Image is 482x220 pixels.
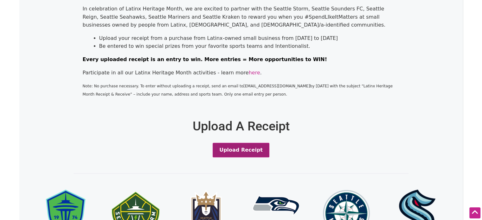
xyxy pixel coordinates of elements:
[83,69,400,77] p: Participate in all our Latinx Heritage Month activities - learn more .
[249,70,260,76] a: here
[469,207,480,218] div: Scroll Back to Top
[83,56,327,62] span: Every uploaded receipt is an entry to win. More entries = More opportunities to WIN!
[83,84,393,97] span: Note: No purchase necessary. To enter without uploading a receipt, send an email to [EMAIL_ADDRES...
[99,34,400,42] li: Upload your receipt from a purchase from Latinx-owned small business from [DATE] to [DATE]
[186,103,297,140] h1: Upload A Receipt
[83,5,400,29] p: In celebration of Latinx Heritage Month, we are excited to partner with the Seattle Storm, Seattl...
[213,143,269,157] button: Upload Receipt
[99,42,400,50] li: Be entered to win special prizes from your favorite sports teams and Intentionalist.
